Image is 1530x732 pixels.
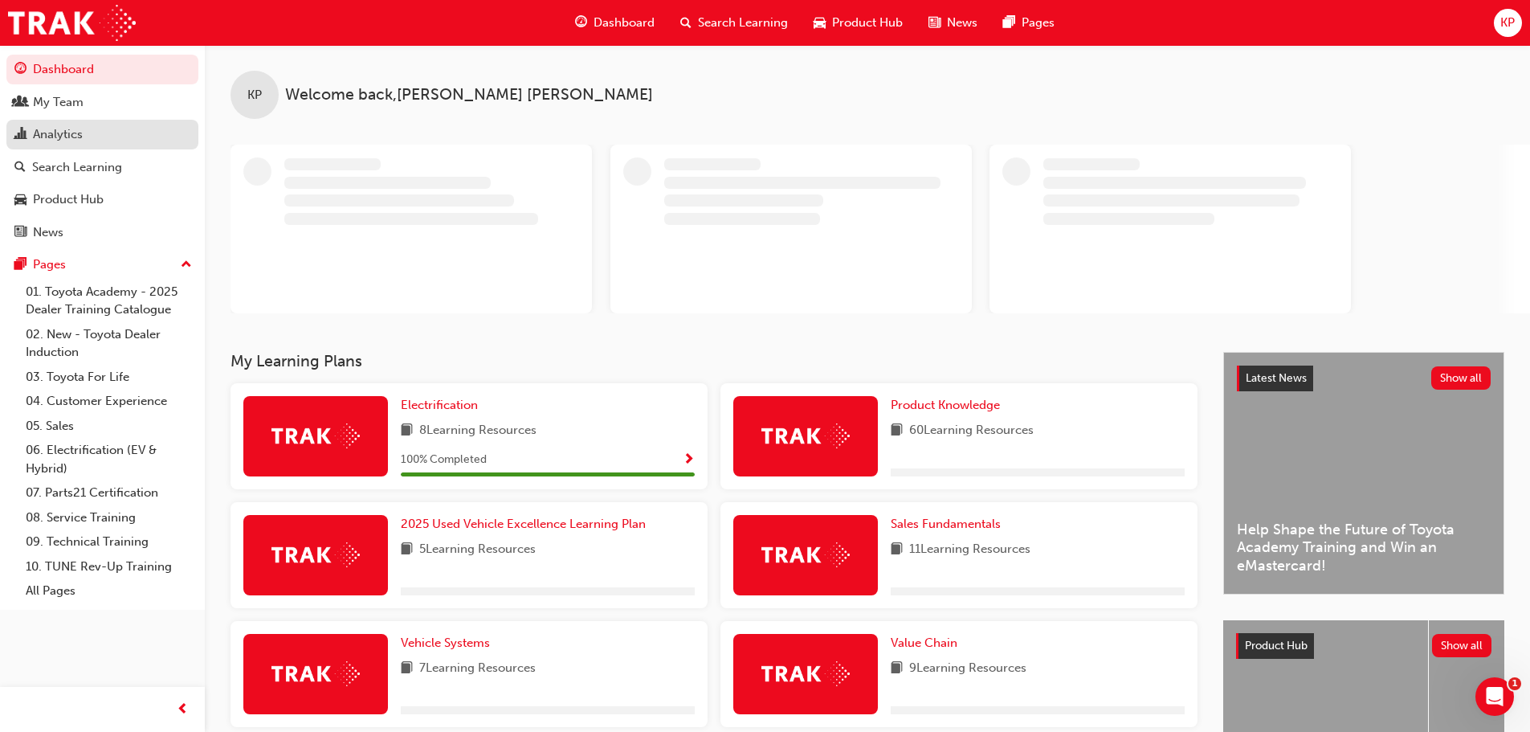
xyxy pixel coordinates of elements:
[683,450,695,470] button: Show Progress
[14,128,27,142] span: chart-icon
[6,218,198,247] a: News
[916,6,990,39] a: news-iconNews
[8,5,136,41] img: Trak
[761,423,850,448] img: Trak
[562,6,667,39] a: guage-iconDashboard
[891,517,1001,531] span: Sales Fundamentals
[401,451,487,469] span: 100 % Completed
[891,398,1000,412] span: Product Knowledge
[181,255,192,276] span: up-icon
[247,86,262,104] span: KP
[19,365,198,390] a: 03. Toyota For Life
[14,96,27,110] span: people-icon
[231,352,1197,370] h3: My Learning Plans
[271,423,360,448] img: Trak
[14,258,27,272] span: pages-icon
[19,322,198,365] a: 02. New - Toyota Dealer Induction
[667,6,801,39] a: search-iconSearch Learning
[1223,352,1504,595] a: Latest NewsShow allHelp Shape the Future of Toyota Academy Training and Win an eMastercard!
[401,515,652,534] a: 2025 Used Vehicle Excellence Learning Plan
[271,661,360,686] img: Trak
[19,438,198,481] a: 06. Electrification (EV & Hybrid)
[19,280,198,322] a: 01. Toyota Academy - 2025 Dealer Training Catalogue
[761,542,850,567] img: Trak
[1500,14,1515,32] span: KP
[1237,366,1491,391] a: Latest NewsShow all
[19,579,198,603] a: All Pages
[761,661,850,686] img: Trak
[1022,14,1055,32] span: Pages
[909,540,1030,560] span: 11 Learning Resources
[32,158,122,177] div: Search Learning
[285,86,653,104] span: Welcome back , [PERSON_NAME] [PERSON_NAME]
[832,14,903,32] span: Product Hub
[33,125,83,144] div: Analytics
[19,414,198,439] a: 05. Sales
[6,51,198,250] button: DashboardMy TeamAnalyticsSearch LearningProduct HubNews
[6,153,198,182] a: Search Learning
[6,250,198,280] button: Pages
[698,14,788,32] span: Search Learning
[6,88,198,117] a: My Team
[401,398,478,412] span: Electrification
[1494,9,1522,37] button: KP
[814,13,826,33] span: car-icon
[14,63,27,77] span: guage-icon
[419,421,537,441] span: 8 Learning Resources
[891,421,903,441] span: book-icon
[1432,634,1492,657] button: Show all
[401,634,496,652] a: Vehicle Systems
[891,636,957,650] span: Value Chain
[801,6,916,39] a: car-iconProduct Hub
[909,421,1034,441] span: 60 Learning Resources
[401,396,484,415] a: Electrification
[6,185,198,215] a: Product Hub
[401,540,413,560] span: book-icon
[891,634,964,652] a: Value Chain
[14,226,27,240] span: news-icon
[1237,521,1491,575] span: Help Shape the Future of Toyota Academy Training and Win an eMastercard!
[594,14,655,32] span: Dashboard
[19,481,198,505] a: 07. Parts21 Certification
[1431,366,1491,390] button: Show all
[401,421,413,441] span: book-icon
[1236,633,1491,659] a: Product HubShow all
[401,636,490,650] span: Vehicle Systems
[19,505,198,530] a: 08. Service Training
[419,540,536,560] span: 5 Learning Resources
[33,223,63,242] div: News
[891,659,903,679] span: book-icon
[401,517,646,531] span: 2025 Used Vehicle Excellence Learning Plan
[1246,371,1307,385] span: Latest News
[33,256,66,274] div: Pages
[680,13,692,33] span: search-icon
[6,120,198,149] a: Analytics
[14,193,27,207] span: car-icon
[947,14,977,32] span: News
[19,530,198,554] a: 09. Technical Training
[990,6,1067,39] a: pages-iconPages
[401,659,413,679] span: book-icon
[575,13,587,33] span: guage-icon
[33,190,104,209] div: Product Hub
[891,540,903,560] span: book-icon
[683,453,695,468] span: Show Progress
[6,55,198,84] a: Dashboard
[928,13,940,33] span: news-icon
[177,700,189,720] span: prev-icon
[1245,639,1308,652] span: Product Hub
[419,659,536,679] span: 7 Learning Resources
[1475,677,1514,716] iframe: Intercom live chat
[19,554,198,579] a: 10. TUNE Rev-Up Training
[1003,13,1015,33] span: pages-icon
[19,389,198,414] a: 04. Customer Experience
[33,93,84,112] div: My Team
[909,659,1026,679] span: 9 Learning Resources
[271,542,360,567] img: Trak
[891,396,1006,415] a: Product Knowledge
[891,515,1007,534] a: Sales Fundamentals
[1508,677,1521,690] span: 1
[14,161,26,175] span: search-icon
